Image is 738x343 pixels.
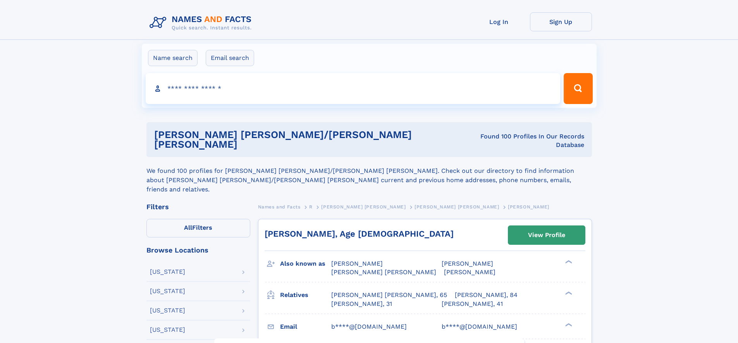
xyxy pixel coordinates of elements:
a: Sign Up [530,12,592,31]
div: [US_STATE] [150,307,185,314]
a: [PERSON_NAME] [PERSON_NAME] [321,202,406,212]
div: [US_STATE] [150,269,185,275]
span: [PERSON_NAME] [508,204,549,210]
div: [US_STATE] [150,288,185,294]
a: [PERSON_NAME], 31 [331,300,392,308]
div: ❯ [563,259,573,265]
input: search input [146,73,561,104]
div: Found 100 Profiles In Our Records Database [463,132,584,149]
a: Names and Facts [258,202,301,212]
div: ❯ [563,322,573,327]
a: R [309,202,313,212]
h3: Relatives [280,288,331,302]
span: [PERSON_NAME] [331,260,383,267]
img: Logo Names and Facts [146,12,258,33]
label: Filters [146,219,250,237]
div: We found 100 profiles for [PERSON_NAME] [PERSON_NAME]/[PERSON_NAME] [PERSON_NAME]. Check out our ... [146,157,592,194]
a: Log In [468,12,530,31]
div: View Profile [528,226,565,244]
div: Filters [146,203,250,210]
h3: Email [280,320,331,333]
a: [PERSON_NAME], 41 [442,300,503,308]
h3: Also known as [280,257,331,270]
span: [PERSON_NAME] [PERSON_NAME] [331,268,436,276]
span: All [184,224,192,231]
div: Browse Locations [146,247,250,254]
a: View Profile [508,226,585,244]
span: R [309,204,313,210]
div: ❯ [563,291,573,296]
a: [PERSON_NAME], 84 [455,291,518,299]
button: Search Button [564,73,592,104]
div: [US_STATE] [150,327,185,333]
a: [PERSON_NAME], Age [DEMOGRAPHIC_DATA] [265,229,454,239]
span: [PERSON_NAME] [444,268,495,276]
label: Name search [148,50,198,66]
span: [PERSON_NAME] [PERSON_NAME] [415,204,499,210]
a: [PERSON_NAME] [PERSON_NAME], 65 [331,291,447,299]
a: [PERSON_NAME] [PERSON_NAME] [415,202,499,212]
span: [PERSON_NAME] [442,260,493,267]
span: [PERSON_NAME] [PERSON_NAME] [321,204,406,210]
h1: [PERSON_NAME] [PERSON_NAME]/[PERSON_NAME] [PERSON_NAME] [154,130,464,149]
label: Email search [206,50,254,66]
